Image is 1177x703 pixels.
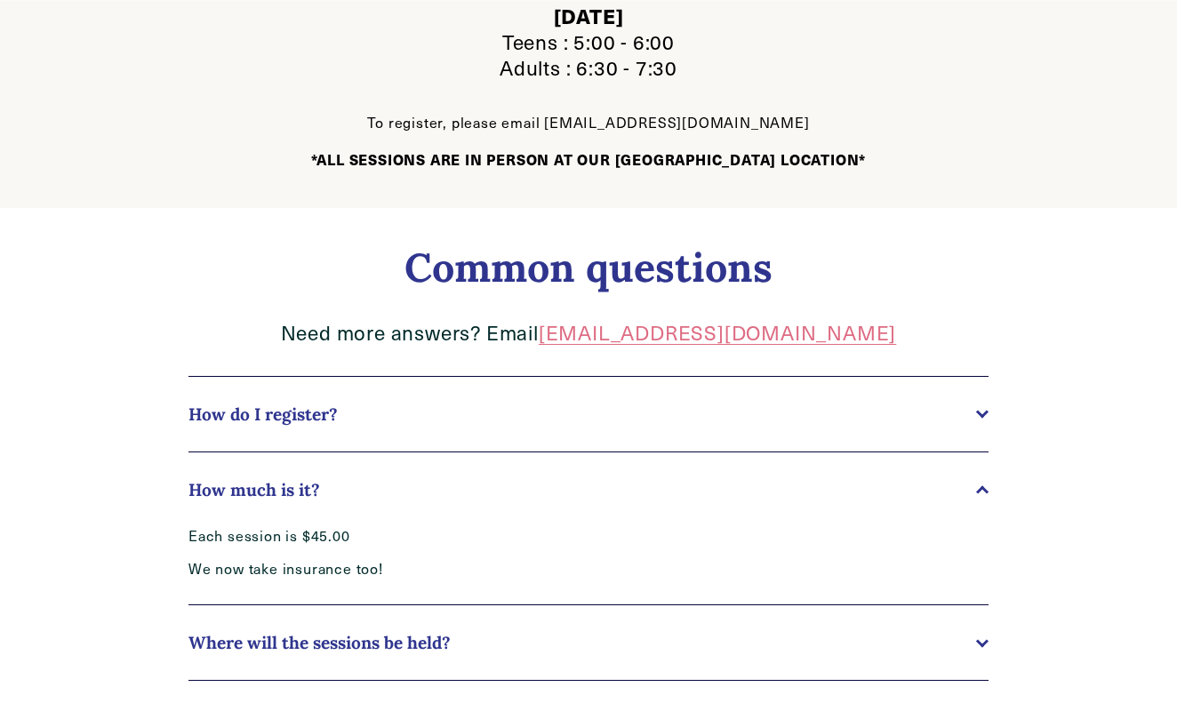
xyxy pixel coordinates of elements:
[188,632,976,653] span: Where will the sessions be held?
[188,527,989,605] div: How much is it?
[188,560,749,579] p: We now take insurance too!
[188,95,989,169] p: To register, please email [EMAIL_ADDRESS][DOMAIN_NAME]
[188,527,749,546] p: Each session is $45.00
[188,605,989,680] button: Where will the sessions be held?
[188,244,989,292] h2: Common questions
[188,4,989,81] p: Teens : 5:00 - 6:00 Adults : 6:30 - 7:30
[554,2,624,30] strong: [DATE]
[311,149,867,170] strong: *ALL SESSIONS ARE IN PERSON AT OUR [GEOGRAPHIC_DATA] LOCATION*
[188,452,989,527] button: How much is it?
[188,403,976,425] span: How do I register?
[188,377,989,451] button: How do I register?
[188,479,976,500] span: How much is it?
[539,319,896,346] a: [EMAIL_ADDRESS][DOMAIN_NAME]
[188,320,989,346] p: Need more answers? Email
